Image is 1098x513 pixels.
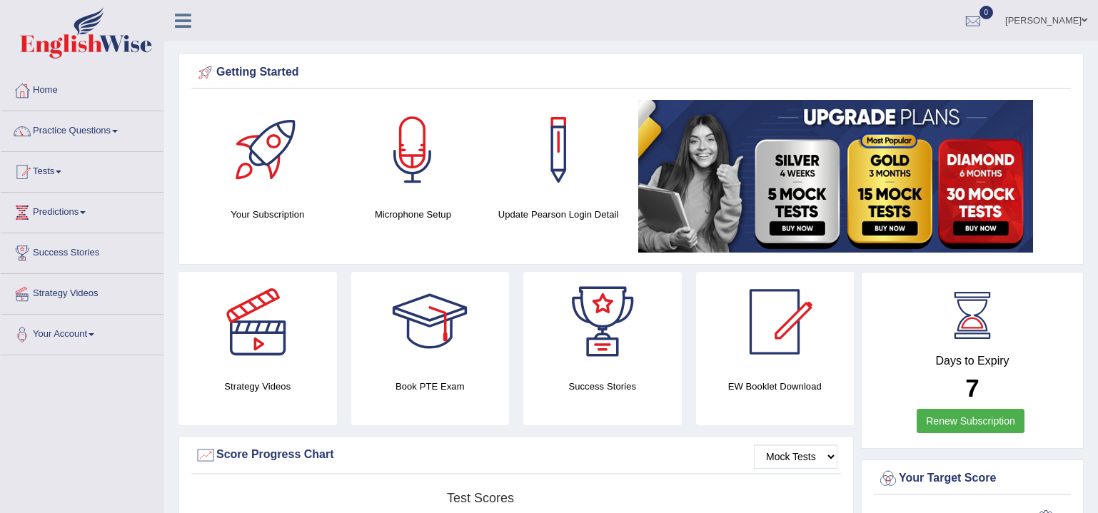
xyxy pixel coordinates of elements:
[195,62,1067,83] div: Getting Started
[877,355,1067,367] h4: Days to Expiry
[638,100,1033,253] img: small5.jpg
[1,274,163,310] a: Strategy Videos
[1,193,163,228] a: Predictions
[1,152,163,188] a: Tests
[447,491,514,505] tspan: Test scores
[1,315,163,350] a: Your Account
[877,468,1067,489] div: Your Target Score
[523,379,682,394] h4: Success Stories
[351,379,510,394] h4: Book PTE Exam
[1,71,163,106] a: Home
[195,445,837,466] div: Score Progress Chart
[493,207,624,222] h4: Update Pearson Login Detail
[1,233,163,269] a: Success Stories
[979,6,994,19] span: 0
[965,374,979,402] b: 7
[917,409,1024,433] a: Renew Subscription
[202,207,333,222] h4: Your Subscription
[696,379,855,394] h4: EW Booklet Download
[178,379,337,394] h4: Strategy Videos
[348,207,479,222] h4: Microphone Setup
[1,111,163,147] a: Practice Questions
